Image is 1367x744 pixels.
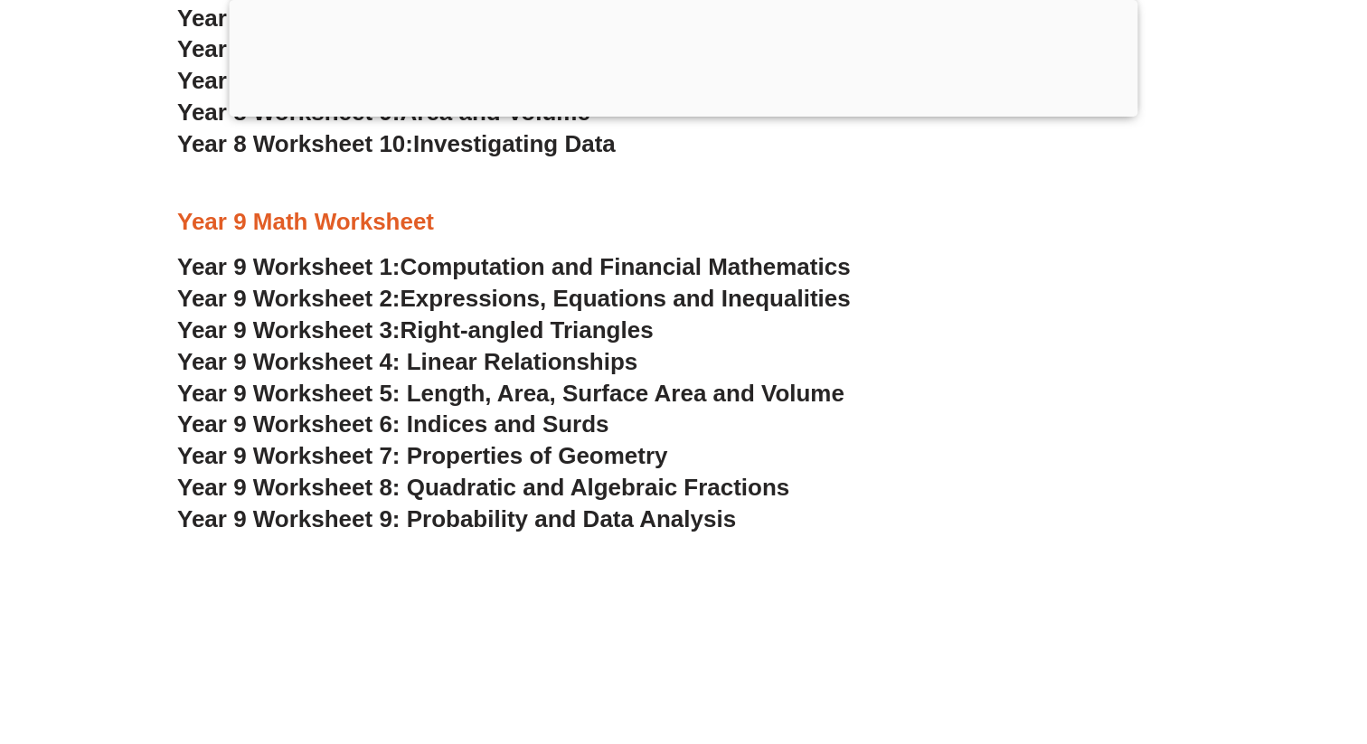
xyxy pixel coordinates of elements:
h3: Year 9 Math Worksheet [177,207,1190,238]
a: Year 9 Worksheet 1:Computation and Financial Mathematics [177,253,851,280]
a: Year 9 Worksheet 8: Quadratic and Algebraic Fractions [177,474,789,501]
a: Year 8 Worksheet 9:Area and Volume [177,99,590,126]
span: Computation and Financial Mathematics [401,253,851,280]
span: Right-angled Triangles [401,316,654,344]
a: Year 9 Worksheet 5: Length, Area, Surface Area and Volume [177,380,844,407]
a: Year 9 Worksheet 2:Expressions, Equations and Inequalities [177,285,851,312]
span: Year 8 Worksheet 10: [177,130,413,157]
a: Year 8 Worksheet 6:Equations [177,5,514,32]
a: Year 9 Worksheet 7: Properties of Geometry [177,442,668,469]
span: Year 9 Worksheet 2: [177,285,401,312]
a: Year 9 Worksheet 9: Probability and Data Analysis [177,505,736,532]
a: Year 9 Worksheet 3:Right-angled Triangles [177,316,654,344]
span: Area and Volume [401,99,590,126]
a: Year 9 Worksheet 4: Linear Relationships [177,348,637,375]
span: Year 9 Worksheet 1: [177,253,401,280]
span: Year 8 Worksheet 8: [177,67,401,94]
a: Year 8 Worksheet 8:Congruent Figures [177,67,610,94]
a: Year 8 Worksheet 7:Ratios, Rates and Time [177,35,658,62]
a: Year 8 Worksheet 10:Investigating Data [177,130,616,157]
span: Expressions, Equations and Inequalities [401,285,851,312]
span: Investigating Data [413,130,616,157]
span: Year 9 Worksheet 3: [177,316,401,344]
span: Year 8 Worksheet 6: [177,5,401,32]
span: Year 8 Worksheet 9: [177,99,401,126]
a: Year 9 Worksheet 6: Indices and Surds [177,410,609,438]
iframe: Chat Widget [1057,540,1367,744]
span: Year 8 Worksheet 7: [177,35,401,62]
